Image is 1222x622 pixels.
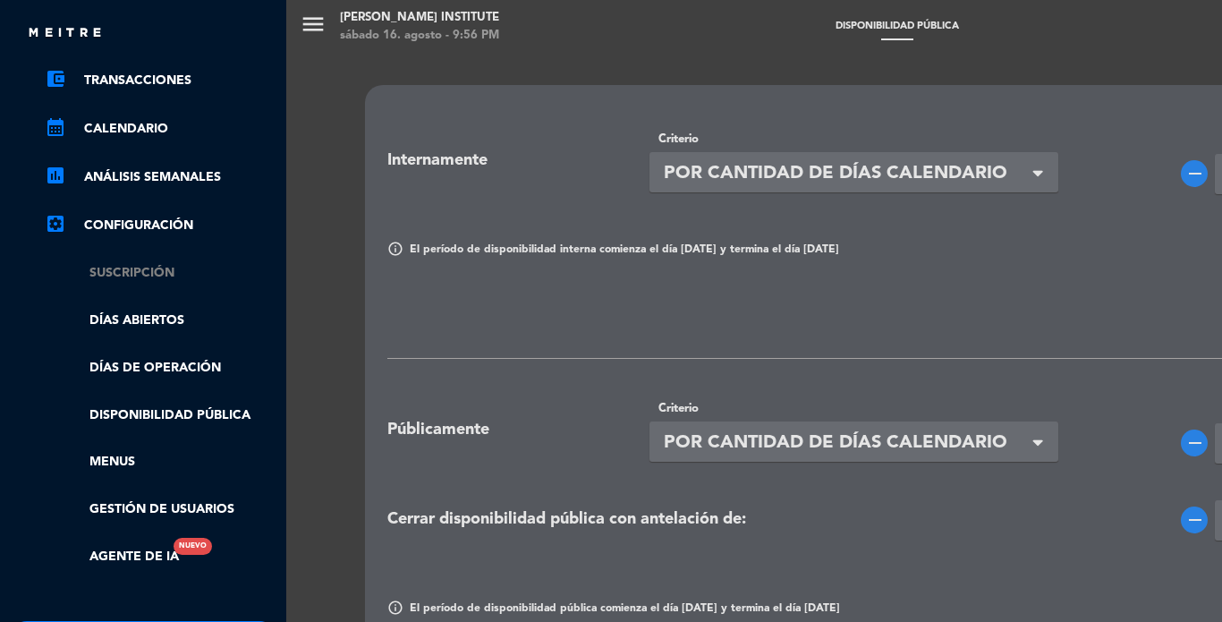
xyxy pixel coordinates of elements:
a: Suscripción [45,263,277,284]
i: settings_applications [45,213,66,234]
i: assessment [45,165,66,186]
i: calendar_month [45,116,66,138]
a: Días de Operación [45,358,277,379]
a: Gestión de usuarios [45,499,277,520]
i: account_balance_wallet [45,68,66,89]
a: Configuración [45,215,277,236]
a: Agente de IANuevo [45,547,179,567]
div: Nuevo [174,538,212,555]
img: MEITRE [27,27,103,40]
a: account_balance_walletTransacciones [45,70,277,91]
a: Menus [45,452,277,473]
a: Días abiertos [45,311,277,331]
a: Disponibilidad pública [45,405,277,426]
a: assessmentANÁLISIS SEMANALES [45,166,277,188]
a: calendar_monthCalendario [45,118,277,140]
